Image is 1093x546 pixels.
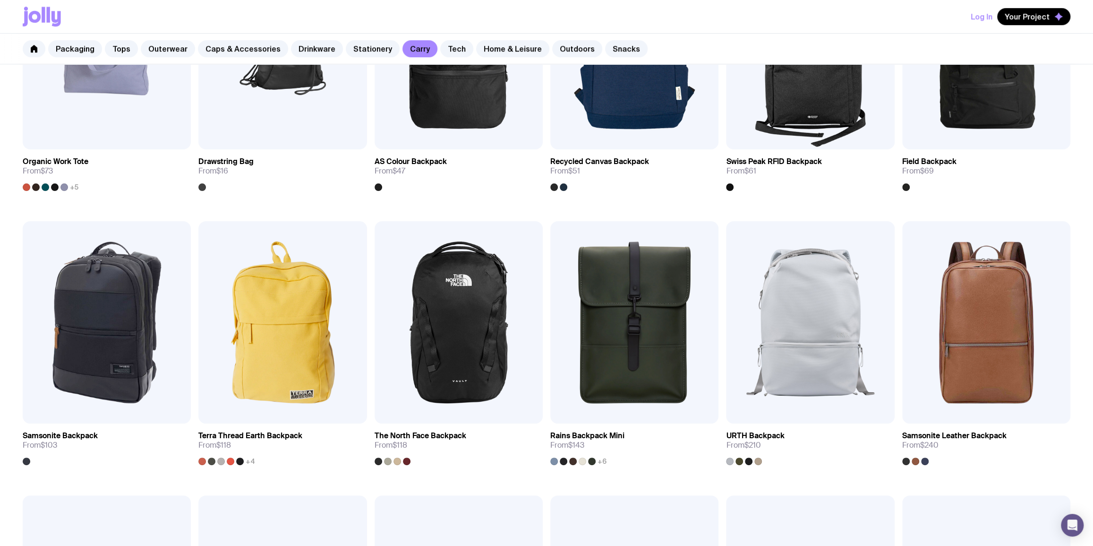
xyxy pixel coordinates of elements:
a: Stationery [346,40,400,57]
span: From [198,166,228,176]
a: Packaging [48,40,102,57]
h3: Samsonite Backpack [23,431,98,441]
h3: Organic Work Tote [23,157,88,166]
span: $103 [41,440,57,450]
span: From [902,441,939,450]
a: Carry [402,40,437,57]
span: $51 [568,166,580,176]
h3: AS Colour Backpack [375,157,447,166]
span: From [375,441,407,450]
span: $16 [216,166,228,176]
a: URTH BackpackFrom$210 [726,424,894,465]
button: Your Project [997,8,1070,25]
a: Outdoors [552,40,602,57]
a: Outerwear [141,40,195,57]
h3: Swiss Peak RFID Backpack [726,157,821,166]
span: +5 [70,183,78,191]
span: $47 [393,166,405,176]
a: Recycled Canvas BackpackFrom$51 [550,149,718,191]
a: Terra Thread Earth BackpackFrom$118+4 [198,424,367,465]
a: Organic Work ToteFrom$73+5 [23,149,191,191]
span: From [23,166,53,176]
a: Drawstring BagFrom$16 [198,149,367,191]
span: $61 [744,166,756,176]
h3: Samsonite Leather Backpack [902,431,1007,441]
a: Caps & Accessories [198,40,288,57]
span: $118 [216,440,231,450]
a: AS Colour BackpackFrom$47 [375,149,543,191]
span: +6 [598,458,606,465]
a: Samsonite Leather BackpackFrom$240 [902,424,1070,465]
span: From [550,441,584,450]
span: From [902,166,934,176]
h3: URTH Backpack [726,431,784,441]
h3: Drawstring Bag [198,157,254,166]
a: Tops [105,40,138,57]
h3: Terra Thread Earth Backpack [198,431,302,441]
a: Field BackpackFrom$69 [902,149,1070,191]
span: From [375,166,405,176]
span: From [198,441,231,450]
h3: Rains Backpack Mini [550,431,624,441]
span: From [23,441,57,450]
span: +4 [246,458,255,465]
span: From [726,166,756,176]
a: Swiss Peak RFID BackpackFrom$61 [726,149,894,191]
a: Rains Backpack MiniFrom$143+6 [550,424,718,465]
h3: Recycled Canvas Backpack [550,157,649,166]
a: Drinkware [291,40,343,57]
a: Snacks [605,40,648,57]
a: The North Face BackpackFrom$118 [375,424,543,465]
span: Your Project [1005,12,1050,21]
span: $73 [41,166,53,176]
a: Tech [440,40,473,57]
div: Open Intercom Messenger [1061,514,1084,537]
h3: The North Face Backpack [375,431,466,441]
span: $210 [744,440,760,450]
span: $69 [920,166,934,176]
span: $240 [920,440,939,450]
a: Home & Leisure [476,40,549,57]
button: Log In [971,8,992,25]
span: $143 [568,440,584,450]
a: Samsonite BackpackFrom$103 [23,424,191,465]
span: $118 [393,440,407,450]
span: From [726,441,760,450]
h3: Field Backpack [902,157,956,166]
span: From [550,166,580,176]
